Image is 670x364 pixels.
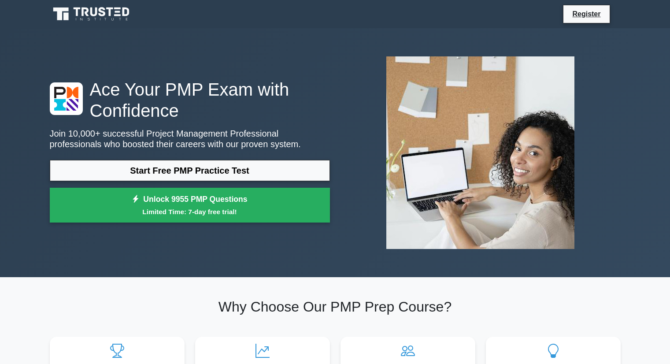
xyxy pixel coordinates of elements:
p: Join 10,000+ successful Project Management Professional professionals who boosted their careers w... [50,128,330,149]
h1: Ace Your PMP Exam with Confidence [50,79,330,121]
small: Limited Time: 7-day free trial! [61,207,319,217]
a: Unlock 9955 PMP QuestionsLimited Time: 7-day free trial! [50,188,330,223]
a: Register [567,8,606,19]
h2: Why Choose Our PMP Prep Course? [50,298,621,315]
a: Start Free PMP Practice Test [50,160,330,181]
